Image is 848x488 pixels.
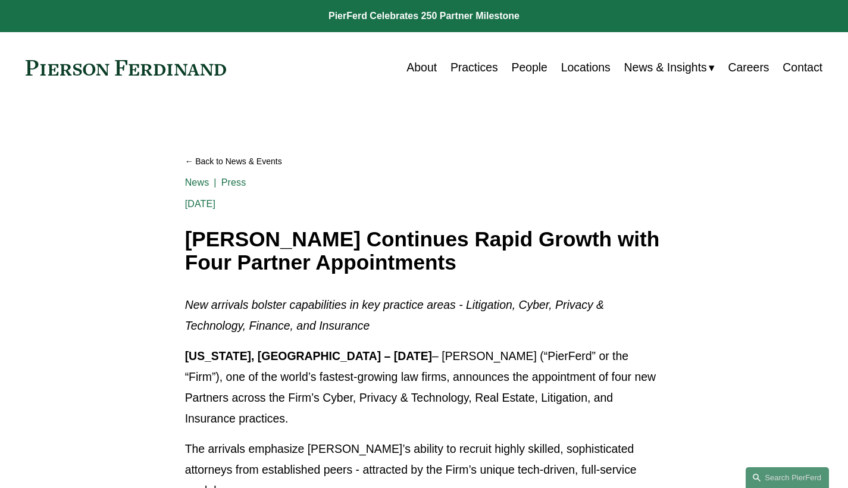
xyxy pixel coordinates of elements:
a: Back to News & Events [185,151,664,172]
a: About [406,56,437,79]
h1: [PERSON_NAME] Continues Rapid Growth with Four Partner Appointments [185,228,664,274]
a: folder dropdown [624,56,715,79]
a: News [185,177,209,187]
a: Contact [783,56,822,79]
span: News & Insights [624,57,707,78]
a: People [511,56,547,79]
span: [DATE] [185,199,215,209]
a: Careers [728,56,769,79]
em: New arrivals bolster capabilities in key practice areas - Litigation, Cyber, Privacy & Technology... [185,298,608,332]
a: Practices [450,56,498,79]
a: Press [221,177,246,187]
p: – [PERSON_NAME] (“PierFerd” or the “Firm”), one of the world’s fastest-growing law firms, announc... [185,346,664,429]
a: Search this site [746,467,829,488]
a: Locations [561,56,611,79]
strong: [US_STATE], [GEOGRAPHIC_DATA] – [DATE] [185,349,432,362]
